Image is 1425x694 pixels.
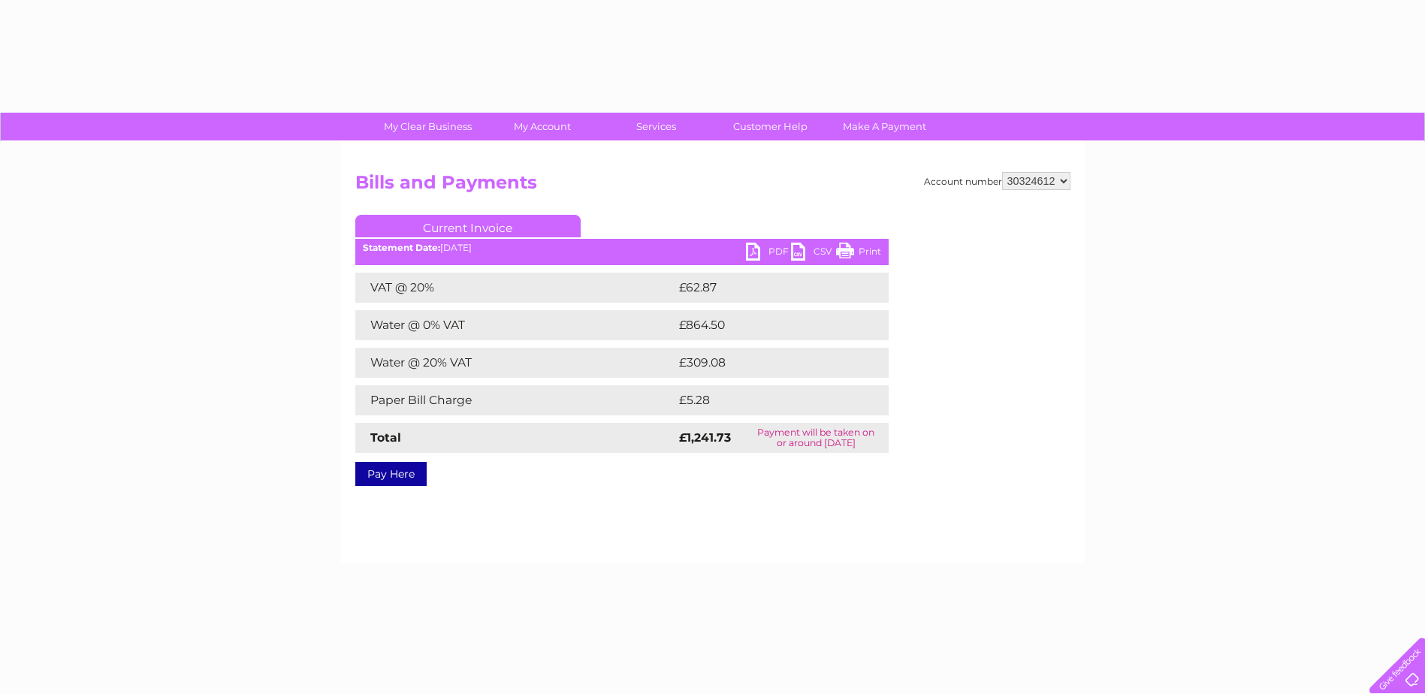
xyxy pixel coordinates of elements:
td: £62.87 [675,273,858,303]
td: Water @ 0% VAT [355,310,675,340]
a: PDF [746,243,791,264]
a: Services [594,113,718,140]
td: Water @ 20% VAT [355,348,675,378]
td: £5.28 [675,385,853,415]
h2: Bills and Payments [355,172,1070,201]
a: My Account [480,113,604,140]
td: £864.50 [675,310,862,340]
strong: Total [370,430,401,445]
td: £309.08 [675,348,862,378]
b: Statement Date: [363,242,440,253]
a: Current Invoice [355,215,581,237]
a: Pay Here [355,462,427,486]
a: My Clear Business [366,113,490,140]
a: CSV [791,243,836,264]
strong: £1,241.73 [679,430,731,445]
td: Paper Bill Charge [355,385,675,415]
td: Payment will be taken on or around [DATE] [744,423,888,453]
div: Account number [924,172,1070,190]
td: VAT @ 20% [355,273,675,303]
a: Customer Help [708,113,832,140]
div: [DATE] [355,243,889,253]
a: Print [836,243,881,264]
a: Make A Payment [823,113,946,140]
